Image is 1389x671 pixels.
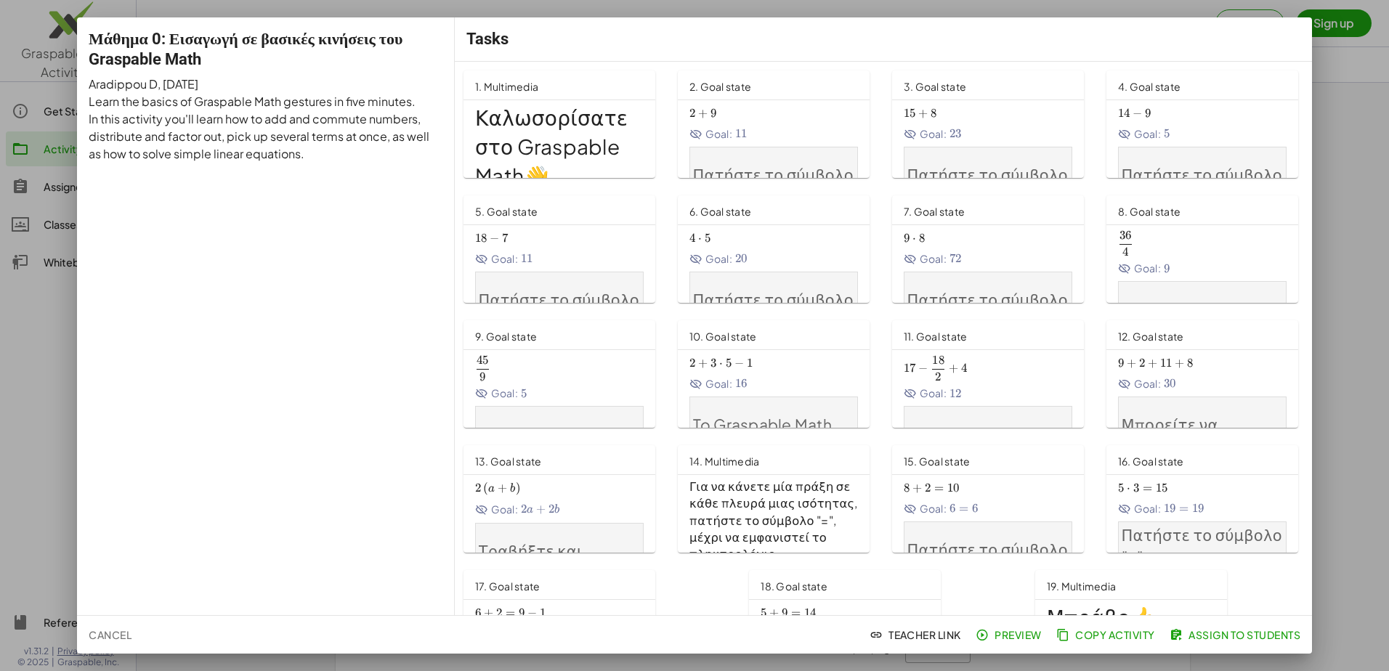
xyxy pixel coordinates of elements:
span: Goal: [475,251,518,266]
a: 14. MultimediaΓια να κάνετε μία πράξη σε κάθε πλευρά μιας ισότητας, πατήστε το σύμβολο "=", μέχρι... [678,445,875,553]
span: 10 [947,481,960,495]
span: 16. Goal state [1118,455,1184,468]
i: Goal State is hidden. [1118,262,1131,275]
i: Goal State is hidden. [904,503,917,516]
span: ⋅ [698,231,702,245]
span: − [1133,106,1142,121]
span: − [918,361,928,375]
span: + [536,502,546,516]
span: 5 [761,606,766,620]
span: , [DATE] [158,76,198,91]
a: 5. Goal stateGoal:Πατήστε το σύμβολο "πλην", για να αφαιρέσετε. [463,195,660,303]
span: 5 [726,356,732,370]
span: a [488,483,495,495]
h2: To Graspable Math κάνει τις πράξεις, μόνο αν ακολουθήσετε την προτεραιότητα πράξεων. [693,414,855,544]
span: 9 [710,106,716,121]
span: b [510,483,515,495]
span: Assign to Students [1173,628,1300,641]
div: Tasks [455,17,1312,61]
h2: Πατήστε το σύμβολο "συν", για να προσθέσετε. [907,164,1069,229]
span: 11. Goal state [904,330,968,343]
a: 13. Goal stateGoal:Τραβήξτε και αφήστε το "2" μέσα στην παρένθεση, για να πολλαπλασιάσετε τους όρ... [463,445,660,553]
h2: Πατήστε το σύμβολο "επί", για να πολλαπλασιάσετε. [907,289,1069,354]
span: 4 [1122,245,1128,259]
h2: Πατήστε το σύμβολο "πλην", για να αφαιρέσετε. [1122,164,1284,229]
i: Goal State is hidden. [689,253,702,266]
span: b [554,504,559,516]
span: = [1143,481,1152,495]
a: 1. MultimediaΚαλωσορίσατε στο Graspable Math👋 [463,70,660,178]
span: ​ [1132,231,1133,247]
span: Goal: [689,126,732,141]
span: Aradippou D [89,76,158,91]
button: Copy Activity [1053,622,1161,648]
span: 7 [502,231,508,245]
a: 3. Goal stateGoal:Πατήστε το σύμβολο "συν", για να προσθέσετε. [892,70,1089,178]
i: Goal State is hidden. [1118,503,1131,516]
button: Cancel [83,622,137,648]
span: − [527,606,537,620]
span: ​ [944,356,946,372]
span: 1 [540,606,546,620]
span: − [490,231,499,245]
span: = [791,606,801,620]
span: 14 [1118,106,1130,121]
span: 19 [1164,501,1176,516]
i: Goal State is hidden. [475,503,488,516]
span: Goal: [1118,126,1161,141]
span: 9 [1164,261,1170,276]
span: 19 [1192,501,1204,516]
span: + [949,361,958,375]
span: 36 [1119,228,1132,243]
span: 2 [475,481,481,495]
span: ) [516,481,521,495]
span: 12. Goal state [1118,330,1184,343]
h2: Πατήστε το σύμβολο "διά", δηλαδή την κλασματική γραμμή, για να διαιρέσετε. [479,424,641,511]
span: 16 [735,376,748,391]
span: 2 [1139,356,1145,370]
span: 2 [496,606,502,620]
h2: Πατήστε το σύμβολο "επί", για να πολλαπλασιάσετε. [693,289,855,354]
span: ⋅ [719,356,723,370]
span: Μάθημα 0: Εισαγωγή σε βασικές κινήσεις του Graspable Math [89,30,402,68]
span: 8 [904,481,910,495]
span: 8 [1187,356,1193,370]
span: − [734,356,744,370]
span: 9 [519,606,525,620]
span: 15. Goal state [904,455,971,468]
i: Goal State is hidden. [904,387,917,400]
span: 9 [782,606,787,620]
span: Goal: [475,386,518,401]
span: 30 [1164,376,1176,391]
a: 16. Goal stateGoal:Πατήστε το σύμβολο "=" και χρησιμοποιήστε το πληκτρολόγιο, για να προσθέσετε τ... [1106,445,1303,553]
span: 11 [1160,356,1173,370]
span: + [1127,356,1136,370]
span: 2 [925,481,931,495]
span: 5 [1118,481,1124,495]
span: 17 [904,361,916,375]
span: Teacher Link [872,628,961,641]
a: 6. Goal stateGoal:Πατήστε το σύμβολο "επί", για να πολλαπλασιάσετε. [678,195,875,303]
span: 4 [961,361,967,375]
span: 10. Goal state [689,330,757,343]
span: 9. Goal state [475,330,537,343]
span: 18 [475,231,487,245]
span: 9 [1145,106,1151,121]
span: 13. Goal state [475,455,542,468]
span: + [1148,356,1157,370]
span: 23 [949,126,962,141]
h1: Καλωσορίσατε στο Graspable Math [475,103,644,190]
span: Goal: [689,376,732,391]
span: Goal: [904,126,947,141]
a: 7. Goal stateGoal:Πατήστε το σύμβολο "επί", για να πολλαπλασιάσετε. [892,195,1089,303]
span: Goal: [475,502,518,517]
span: 2 [689,106,695,121]
span: + [484,606,493,620]
a: 15. Goal stateGoal:Πατήστε το σύμβολο "=" και χρησιμοποιήστε το πληκτρολόγιο, για να αφαιρέσετε τ... [892,445,1089,553]
span: 6 [949,501,955,516]
h3: Για να κάνετε μία πράξη σε κάθε πλευρά μιας ισότητας, πατήστε το σύμβολο "=", μέχρι να εμφανιστεί... [689,478,858,562]
span: 8 [931,106,936,121]
a: 9. Goal stateGoal:Πατήστε το σύμβολο "διά", δηλαδή την κλασματική γραμμή, για να διαιρέσετε. [463,320,660,428]
span: ​ [489,356,490,372]
span: 17. Goal state [475,579,540,593]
